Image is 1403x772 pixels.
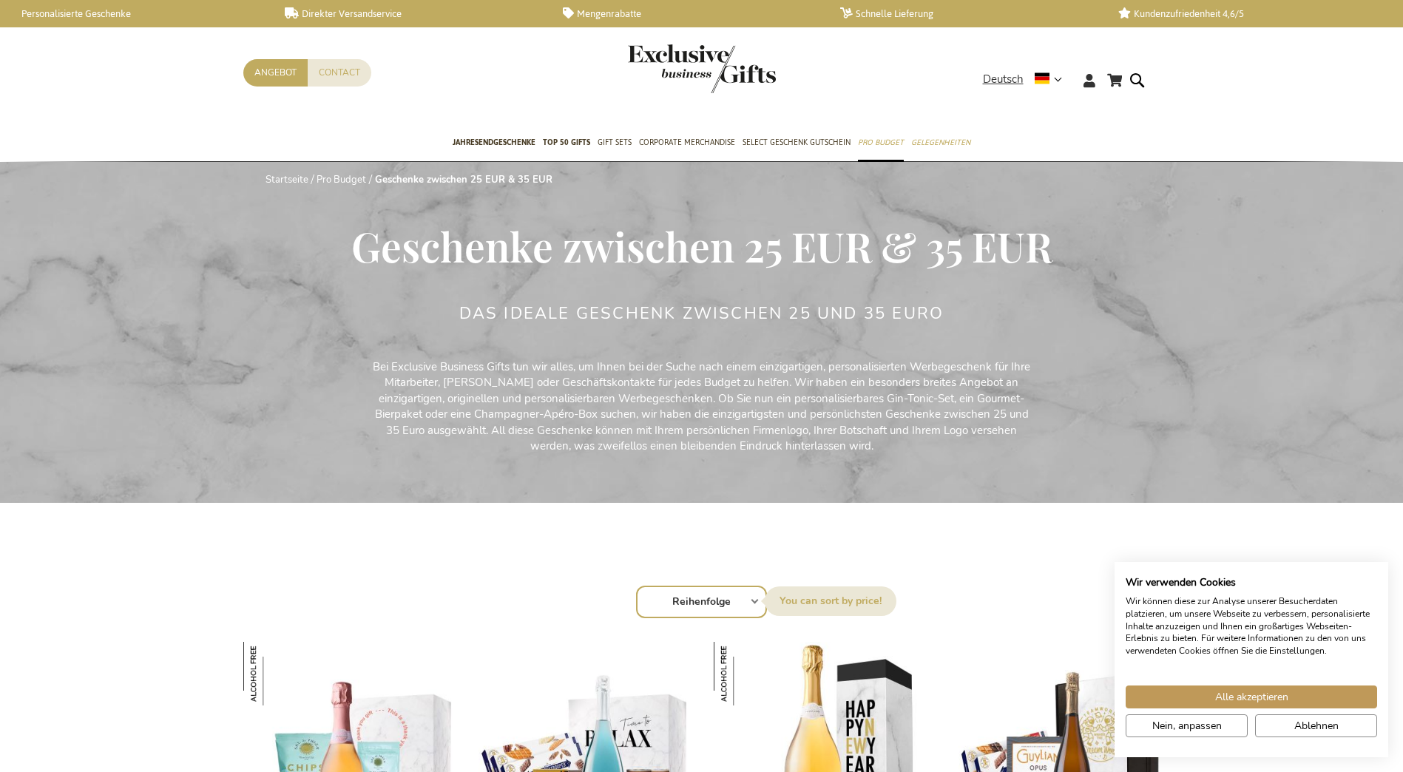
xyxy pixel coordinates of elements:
[317,173,366,186] a: Pro Budget
[351,218,1052,273] span: Geschenke zwischen 25 EUR & 35 EUR
[598,135,632,150] span: Gift Sets
[1294,718,1339,734] span: Ablehnen
[563,7,817,20] a: Mengenrabatte
[628,44,702,93] a: store logo
[1118,7,1372,20] a: Kundenzufriedenheit 4,6/5
[543,135,590,150] span: TOP 50 Gifts
[983,71,1024,88] span: Deutsch
[7,7,261,20] a: Personalisierte Geschenke
[840,7,1094,20] a: Schnelle Lieferung
[285,7,538,20] a: Direkter Versandservice
[983,71,1072,88] div: Deutsch
[1126,595,1377,657] p: Wir können diese zur Analyse unserer Besucherdaten platzieren, um unsere Webseite zu verbessern, ...
[639,135,735,150] span: Corporate Merchandise
[369,359,1035,455] p: Bei Exclusive Business Gifts tun wir alles, um Ihnen bei der Suche nach einem einzigartigen, pers...
[628,44,776,93] img: Exclusive Business gifts logo
[453,135,535,150] span: Jahresendgeschenke
[765,586,896,616] label: Sortieren nach
[243,59,308,87] a: Angebot
[858,135,904,150] span: Pro Budget
[1152,718,1222,734] span: Nein, anpassen
[1215,689,1288,705] span: Alle akzeptieren
[743,135,851,150] span: Select Geschenk Gutschein
[266,173,308,186] a: Startseite
[911,135,970,150] span: Gelegenheiten
[714,642,777,705] img: French Bloom 'Le Blanc' Alkoholfreies Schaumwein-Set
[1126,576,1377,589] h2: Wir verwenden Cookies
[308,59,371,87] a: Contact
[1126,685,1377,708] button: Akzeptieren Sie alle cookies
[459,305,944,322] h2: Das ideale Geschenk zwischen 25 und 35 Euro
[375,173,552,186] strong: Geschenke zwischen 25 EUR & 35 EUR
[243,642,307,705] img: Salzige Leckerbissen Box - French Bloom Le Rosé Klein
[1255,714,1377,737] button: Alle verweigern cookies
[1126,714,1248,737] button: cookie Einstellungen anpassen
